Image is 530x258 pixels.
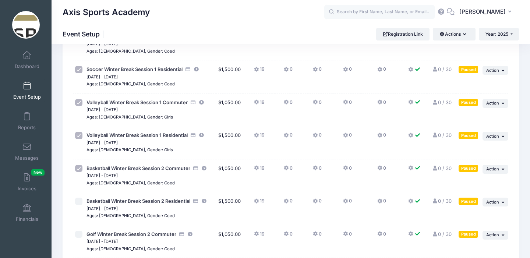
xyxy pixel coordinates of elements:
[18,124,36,131] span: Reports
[432,99,452,105] a: 0 / 30
[459,198,478,205] div: Paused
[13,94,41,100] span: Event Setup
[313,132,322,142] button: 0
[86,74,118,79] small: [DATE] - [DATE]
[486,134,499,139] span: Action
[86,246,175,251] small: Ages: [DEMOGRAPHIC_DATA], Gender: Coed
[193,67,199,72] i: This session is currently scheduled to pause registration at 12:00 PM America/Denver on 12/20/2025.
[377,132,386,142] button: 0
[483,66,508,75] button: Action
[459,99,478,106] div: Paused
[343,198,352,208] button: 0
[486,166,499,172] span: Action
[313,66,322,77] button: 0
[343,231,352,241] button: 0
[18,185,36,192] span: Invoices
[343,132,352,142] button: 0
[284,165,293,176] button: 0
[216,192,243,225] td: $1,500.00
[193,166,199,171] i: Accepting Credit Card Payments
[10,47,45,73] a: Dashboard
[377,66,386,77] button: 0
[485,31,508,37] span: Year: 2025
[483,231,508,240] button: Action
[313,165,322,176] button: 0
[284,132,293,142] button: 0
[284,99,293,110] button: 0
[198,133,204,138] i: This session is currently scheduled to pause registration at 12:00 PM America/Denver on 12/20/2025.
[479,28,519,40] button: Year: 2025
[86,81,175,86] small: Ages: [DEMOGRAPHIC_DATA], Gender: Coed
[86,132,188,138] span: Volleyball Winter Break Session 1 Residential
[63,30,106,38] h1: Event Setup
[86,140,118,145] small: [DATE] - [DATE]
[486,232,499,237] span: Action
[343,99,352,110] button: 0
[86,198,190,204] span: Basketball Winter Break Session 2 Residential
[185,67,191,72] i: Accepting Credit Card Payments
[86,66,183,72] span: Soccer Winter Break Session 1 Residential
[190,133,196,138] i: Accepting Credit Card Payments
[31,169,45,176] span: New
[284,66,293,77] button: 0
[86,147,173,152] small: Ages: [DEMOGRAPHIC_DATA], Gender: Girls
[86,49,175,54] small: Ages: [DEMOGRAPHIC_DATA], Gender: Coed
[15,63,39,70] span: Dashboard
[201,166,207,171] i: This session is currently scheduled to pause registration at 12:00 PM America/Denver on 12/20/2025.
[190,100,196,105] i: Accepting Credit Card Payments
[86,180,175,185] small: Ages: [DEMOGRAPHIC_DATA], Gender: Coed
[455,4,519,21] button: [PERSON_NAME]
[86,114,173,120] small: Ages: [DEMOGRAPHIC_DATA], Gender: Girls
[483,99,508,108] button: Action
[284,231,293,241] button: 0
[459,165,478,172] div: Paused
[86,213,175,218] small: Ages: [DEMOGRAPHIC_DATA], Gender: Coed
[284,198,293,208] button: 0
[201,199,207,204] i: This session is currently scheduled to pause registration at 12:00 PM America/Denver on 12/20/2025.
[10,169,45,195] a: InvoicesNew
[432,132,452,138] a: 0 / 30
[86,206,118,211] small: [DATE] - [DATE]
[12,11,40,39] img: Axis Sports Academy
[187,232,193,237] i: This session is currently scheduled to pause registration at 12:00 PM America/Denver on 12/20/2025.
[10,139,45,165] a: Messages
[254,198,265,208] button: 19
[432,66,452,72] a: 0 / 30
[313,231,322,241] button: 0
[216,93,243,127] td: $1,050.00
[377,99,386,110] button: 0
[343,66,352,77] button: 0
[377,231,386,241] button: 0
[483,198,508,206] button: Action
[376,28,430,40] a: Registration Link
[483,165,508,174] button: Action
[193,199,199,204] i: Accepting Credit Card Payments
[432,165,452,171] a: 0 / 30
[486,68,499,73] span: Action
[10,200,45,226] a: Financials
[313,198,322,208] button: 0
[459,132,478,139] div: Paused
[86,231,176,237] span: Golf Winter Break Session 2 Commuter
[86,173,118,178] small: [DATE] - [DATE]
[432,198,452,204] a: 0 / 30
[377,198,386,208] button: 0
[313,99,322,110] button: 0
[216,60,243,93] td: $1,500.00
[216,126,243,159] td: $1,500.00
[486,199,499,205] span: Action
[254,165,265,176] button: 19
[433,28,475,40] button: Actions
[86,99,188,105] span: Volleyball Winter Break Session 1 Commuter
[16,216,38,222] span: Financials
[483,132,508,141] button: Action
[254,231,265,241] button: 19
[459,66,478,73] div: Paused
[216,159,243,192] td: $1,050.00
[459,8,506,16] span: [PERSON_NAME]
[432,231,452,237] a: 0 / 30
[63,4,150,21] h1: Axis Sports Academy
[254,99,265,110] button: 19
[377,165,386,176] button: 0
[254,132,265,142] button: 19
